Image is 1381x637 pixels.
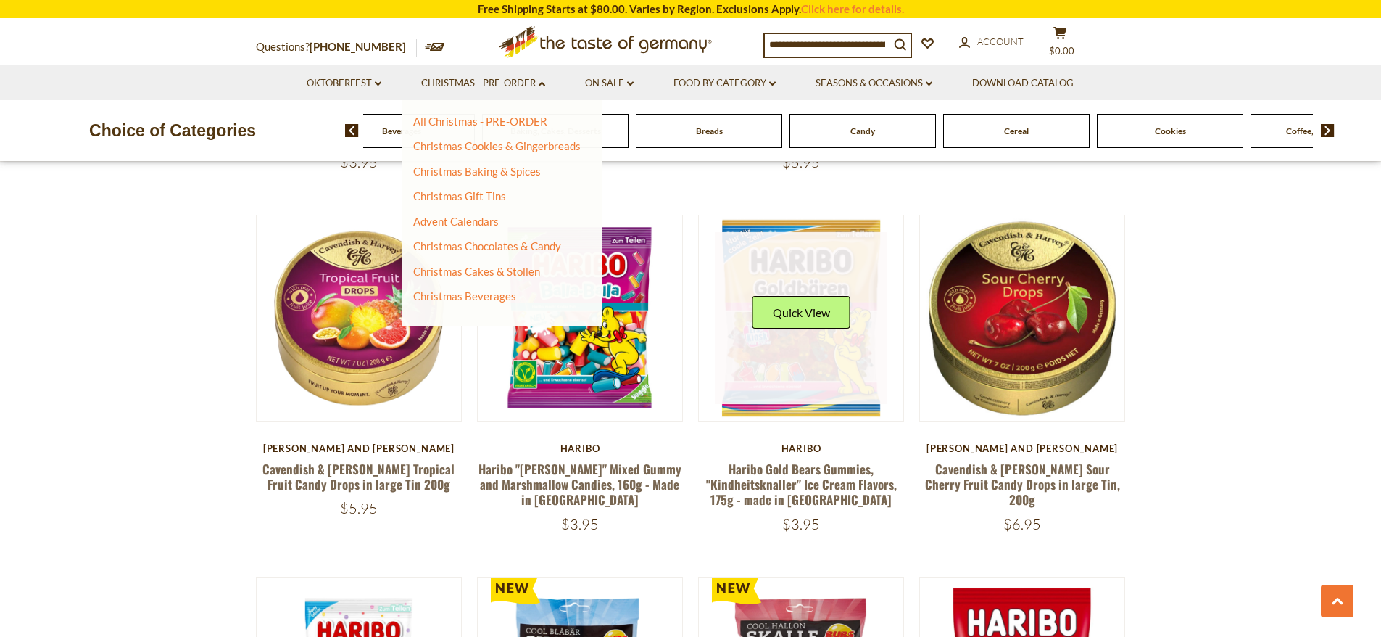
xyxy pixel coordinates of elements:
button: $0.00 [1039,26,1082,62]
div: Haribo [698,443,905,454]
img: Cavendish & Harvey Sour Cherry Fruit Candy Drops in large Tin, 200g [920,215,1125,421]
a: Haribo Gold Bears Gummies, "Kindheitsknaller" Ice Cream Flavors, 175g - made in [GEOGRAPHIC_DATA] [706,460,897,509]
span: $3.95 [782,515,820,533]
a: [PHONE_NUMBER] [310,40,406,53]
div: [PERSON_NAME] and [PERSON_NAME] [256,443,463,454]
a: Christmas Cookies & Gingerbreads [413,139,581,152]
a: Click here for details. [801,2,904,15]
a: All Christmas - PRE-ORDER [413,115,547,128]
img: Cavendish & Harvey Tropical Fruit Candy Drops in large Tin 200g [257,215,462,421]
a: Advent Calendars [413,215,499,228]
a: Account [959,34,1024,50]
a: Haribo "[PERSON_NAME]" Mixed Gummy and Marshmallow Candies, 160g - Made in [GEOGRAPHIC_DATA] [478,460,681,509]
a: Christmas - PRE-ORDER [421,75,545,91]
span: Account [977,36,1024,47]
a: Christmas Gift Tins [413,189,506,202]
a: Breads [696,126,723,136]
img: next arrow [1321,124,1335,137]
a: Christmas Beverages [413,289,516,303]
a: Candy [850,126,875,136]
a: Beverages [382,126,421,136]
button: Quick View [752,296,850,329]
span: $0.00 [1049,45,1074,57]
img: Haribo Gold Bears Gummies, "Kindheitsknaller" Ice Cream Flavors, 175g - made in Germany [699,215,904,421]
a: Cavendish & [PERSON_NAME] Sour Cherry Fruit Candy Drops in large Tin, 200g [925,460,1120,509]
span: $5.95 [782,153,820,171]
a: Food By Category [673,75,776,91]
a: Coffee, Cocoa & Tea [1286,126,1362,136]
p: Questions? [256,38,417,57]
a: Cereal [1004,126,1029,136]
a: On Sale [585,75,634,91]
a: Christmas Baking & Spices [413,165,541,178]
div: Haribo [477,443,684,454]
a: Oktoberfest [307,75,381,91]
a: Cavendish & [PERSON_NAME] Tropical Fruit Candy Drops in large Tin 200g [262,460,455,493]
div: [PERSON_NAME] and [PERSON_NAME] [919,443,1126,454]
a: Christmas Cakes & Stollen [413,265,540,278]
span: $6.95 [1003,515,1041,533]
a: Download Catalog [972,75,1074,91]
span: $3.95 [561,515,599,533]
img: previous arrow [345,124,359,137]
span: $5.95 [340,499,378,517]
a: Seasons & Occasions [816,75,932,91]
a: Cookies [1155,126,1186,136]
span: $3.95 [340,153,378,171]
a: Christmas Chocolates & Candy [413,239,561,252]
